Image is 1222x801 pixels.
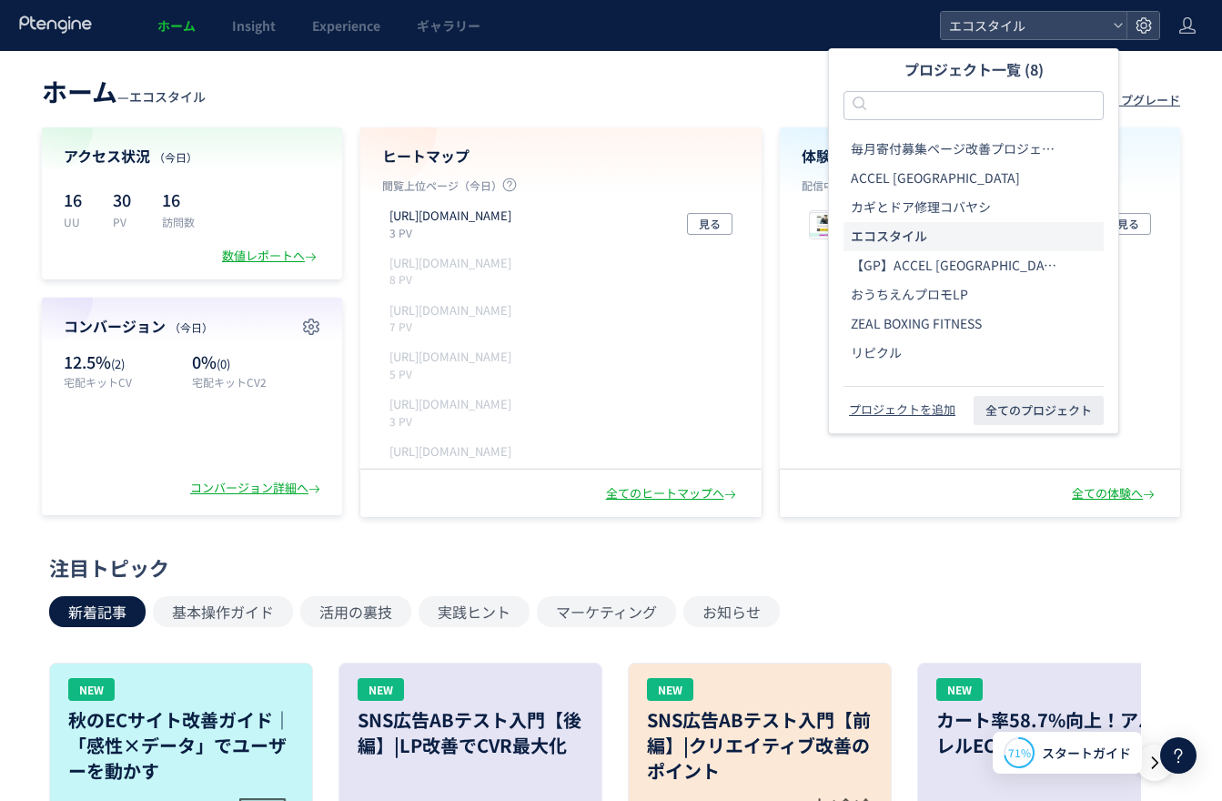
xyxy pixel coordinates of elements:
[851,169,1020,188] span: ACCEL [GEOGRAPHIC_DATA]
[810,213,850,238] img: 09124264754c9580cbc6f7e4e81e712a1751423959640.jpeg
[192,350,320,374] p: 0%
[64,350,183,374] p: 12.5%
[64,316,320,337] h4: コンバージョン
[312,16,380,35] span: Experience
[49,596,146,627] button: 新着記事
[64,146,320,167] h4: アクセス状況
[537,596,676,627] button: マーケティング
[389,225,519,240] p: 3 PV
[389,396,511,413] p: https://style-eco.com/takuhai-kaitori/moushikomi/wide_step2.php
[851,286,968,304] span: おうちえんプロモLP
[389,271,519,287] p: 8 PV
[64,214,91,229] p: UU
[49,553,1164,582] div: 注目トピック
[389,413,519,429] p: 3 PV
[851,198,991,217] span: カギとドア修理コバヤシ
[232,16,276,35] span: Insight
[222,248,320,265] div: 数値レポートへ
[169,319,213,335] span: （今日）
[64,374,183,390] p: 宅配キットCV
[1008,745,1031,760] span: 71%
[389,302,511,319] p: https://style-eco.com/takuhai-kaitori/moushikomi/narrow_step1.php
[389,319,519,334] p: 7 PV
[683,596,780,627] button: お知らせ
[389,255,511,272] p: https://style-eco.com/takuhai-kaitori/moushikomi/wide_step1.php
[300,596,411,627] button: 活用の裏技
[154,149,197,165] span: （今日）
[419,596,530,627] button: 実践ヒント
[389,460,519,475] p: 3 PV
[190,480,324,497] div: コンバージョン詳細へ
[606,485,740,502] div: 全てのヒートマップへ
[157,16,196,35] span: ホーム
[1117,213,1139,235] span: 見る
[42,73,117,109] span: ホーム
[647,678,693,701] div: NEW
[417,16,480,35] span: ギャラリー
[68,707,294,784] h3: 秋のECサイト改善ガイド｜「感性×データ」でユーザーを動かす
[851,344,902,362] span: リピクル
[162,214,195,229] p: 訪問数
[389,349,511,366] p: https://style-eco.com/takuhai-kaitori/lp02
[936,707,1162,758] h3: カート率58.7%向上！アパレルECのサイズ表示改善術
[64,185,91,214] p: 16
[111,355,125,372] span: (2)
[851,315,982,333] span: ZEAL BOXING FITNESS
[647,707,873,784] h3: SNS広告ABテスト入門【前編】|クリエイティブ改善のポイント
[192,374,320,390] p: 宅配キットCV2
[985,396,1092,425] span: 全てのプロジェクト
[382,177,740,200] p: 閲覧上位ページ（今日）
[382,146,740,167] h4: ヒートマップ
[217,355,230,372] span: (0)
[936,678,983,701] div: NEW
[389,366,519,381] p: 5 PV
[153,596,293,627] button: 基本操作ガイド
[389,443,511,461] p: https://style-eco.com/takuhai-kaitori/moushikomi/wide_step3.php
[113,185,140,214] p: 30
[851,140,1062,158] span: 毎月寄付募集ページ改善プロジェクト
[42,73,206,109] div: —
[843,400,961,419] button: プロジェクトを追加
[1072,485,1158,502] div: 全ての体験へ
[851,228,927,246] span: エコスタイル
[358,678,404,701] div: NEW
[358,707,583,758] h3: SNS広告ABテスト入門【後編】|LP改善でCVR最大化
[129,87,206,106] span: エコスタイル
[974,396,1104,425] button: 全てのプロジェクト
[162,185,195,214] p: 16
[389,208,511,225] p: https://style-eco.com/takuhai-kaitori/lp01
[68,678,115,701] div: NEW
[1097,92,1180,109] div: アップグレード
[1106,213,1151,235] button: 見る
[687,213,732,235] button: 見る
[851,257,1062,275] span: 【GP】ACCEL [GEOGRAPHIC_DATA]
[113,214,140,229] p: PV
[699,213,721,235] span: 見る
[944,12,1106,39] span: エコスタイル
[843,49,1104,89] h2: プロジェクト一覧 (8)
[1042,744,1131,763] span: スタートガイド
